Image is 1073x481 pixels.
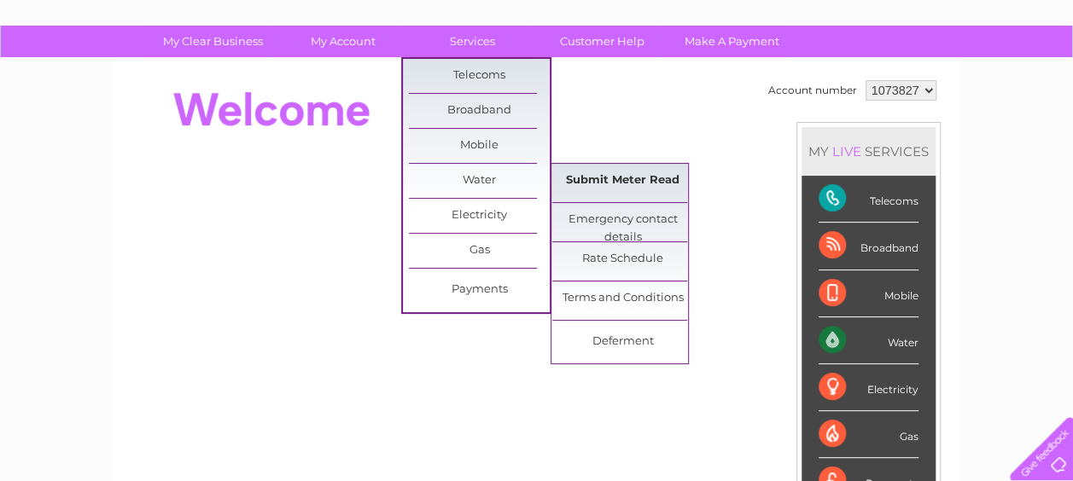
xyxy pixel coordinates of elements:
div: MY SERVICES [802,127,936,176]
a: Customer Help [532,26,673,57]
a: 0333 014 3131 [751,9,869,30]
a: Contact [959,72,1001,85]
a: Terms and Conditions [552,281,693,316]
a: Services [402,26,543,57]
a: Telecoms [863,72,914,85]
a: Water [773,72,805,85]
img: logo.png [38,44,125,96]
a: Log out [1017,72,1057,85]
div: LIVE [829,143,865,159]
a: Gas [409,234,550,268]
a: Water [409,164,550,198]
a: Electricity [409,199,550,233]
a: Make A Payment [662,26,802,57]
div: Broadband [819,223,918,269]
a: Submit Meter Read [552,164,693,198]
a: Energy [815,72,853,85]
a: Broadband [409,94,550,128]
a: Deferment [552,325,693,359]
a: Mobile [409,129,550,163]
a: Blog [924,72,949,85]
a: Rate Schedule [552,242,693,276]
div: Water [819,317,918,364]
td: Account number [764,76,861,105]
div: Mobile [819,270,918,317]
a: Emergency contact details [552,203,693,237]
a: Payments [409,273,550,307]
a: Telecoms [409,59,550,93]
a: My Account [272,26,413,57]
a: My Clear Business [143,26,283,57]
div: Clear Business is a trading name of Verastar Limited (registered in [GEOGRAPHIC_DATA] No. 3667643... [134,9,941,83]
div: Gas [819,411,918,458]
div: Telecoms [819,176,918,223]
div: Electricity [819,364,918,411]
